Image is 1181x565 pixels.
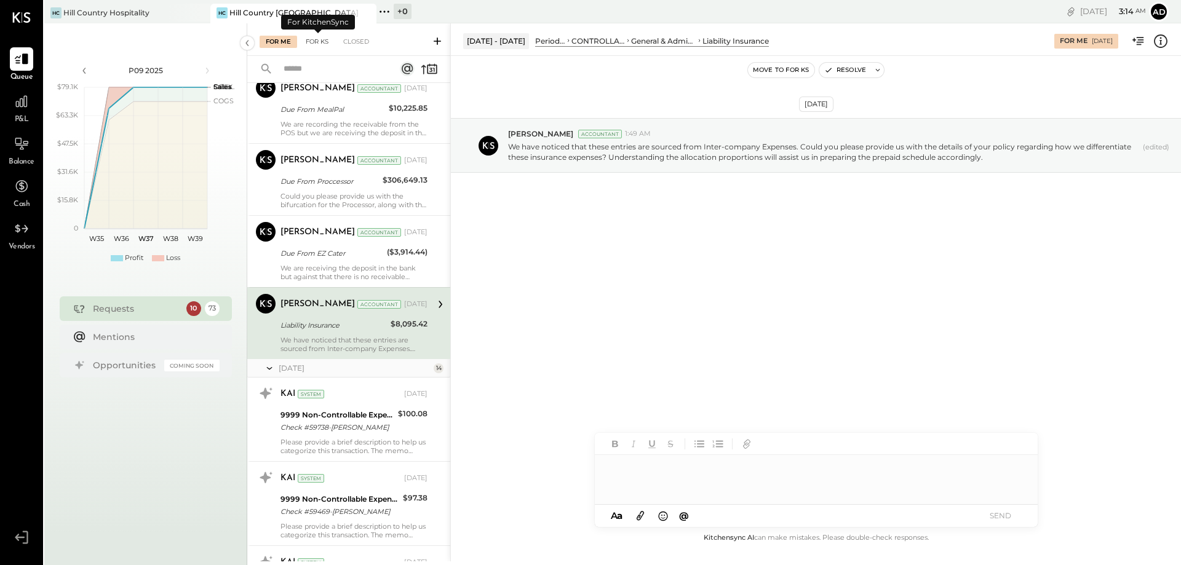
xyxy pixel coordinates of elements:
a: Vendors [1,217,42,253]
button: Unordered List [691,436,707,452]
div: For Me [1060,36,1088,46]
div: Accountant [357,156,401,165]
div: [DATE] [404,299,427,309]
div: Due From MealPal [280,103,385,116]
div: P09 2025 [93,65,198,76]
div: [DATE] [404,84,427,93]
div: [DATE] [279,363,431,373]
div: Accountant [578,130,622,138]
div: We are receiving the deposit in the bank but against that there is no receivable showing in the P... [280,264,427,281]
button: Underline [644,436,660,452]
span: 1:49 AM [625,129,651,139]
button: Aa [607,509,627,523]
span: (edited) [1143,143,1169,162]
div: [DATE] [1080,6,1146,17]
div: Coming Soon [164,360,220,371]
div: + 0 [394,4,412,19]
div: $10,225.85 [389,102,427,114]
div: copy link [1065,5,1077,18]
div: Period P&L [535,36,565,46]
text: W39 [187,234,202,243]
button: Move to for ks [748,63,814,77]
a: Cash [1,175,42,210]
div: Due From EZ Cater [280,247,383,259]
div: 73 [205,301,220,316]
div: General & Administrative Expenses [631,36,696,46]
text: $15.8K [57,196,78,204]
button: Add URL [739,436,755,452]
div: We are recording the receivable from the POS but we are receiving the deposit in the bank so can ... [280,120,427,137]
div: [DATE] [404,156,427,165]
span: Cash [14,199,30,210]
div: Mentions [93,331,213,343]
text: $63.3K [56,111,78,119]
p: We have noticed that these entries are sourced from Inter-company Expenses. Could you please prov... [508,141,1138,162]
div: HC [50,7,62,18]
div: Loss [166,253,180,263]
button: @ [675,508,693,523]
text: W37 [138,234,153,243]
div: $97.38 [403,492,427,504]
div: 9999 Non-Controllable Expenses:Other Income and Expenses:To Be Classified P&L [280,409,394,421]
a: Balance [1,132,42,168]
div: Accountant [357,84,401,93]
a: P&L [1,90,42,125]
div: [DATE] [404,389,427,399]
div: Closed [337,36,375,48]
div: $8,095.42 [391,318,427,330]
div: For KS [300,36,335,48]
span: @ [679,510,689,521]
text: $31.6K [57,167,78,176]
text: COGS [213,97,234,105]
text: $47.5K [57,139,78,148]
div: We have noticed that these entries are sourced from Inter-company Expenses. Could you please prov... [280,336,427,353]
div: Opportunities [93,359,158,371]
div: [DATE] - [DATE] [463,33,529,49]
text: W38 [162,234,178,243]
div: Hill Country Hospitality [63,7,149,18]
div: Hill Country [GEOGRAPHIC_DATA] [229,7,358,18]
text: 0 [74,224,78,232]
div: [PERSON_NAME] [280,154,355,167]
button: Italic [626,436,642,452]
text: W35 [89,234,104,243]
button: Ordered List [710,436,726,452]
div: KAI [280,388,295,400]
button: Bold [607,436,623,452]
div: ($3,914.44) [387,246,427,258]
div: Check #59469-[PERSON_NAME] [280,505,399,518]
div: KAI [280,472,295,484]
div: Profit [125,253,143,263]
div: Accountant [357,300,401,309]
span: P&L [15,114,29,125]
div: Please provide a brief description to help us categorize this transaction. The memo might be help... [280,438,427,455]
div: [DATE] [404,473,427,483]
div: System [298,390,324,398]
div: Check #59738-[PERSON_NAME] [280,421,394,433]
button: SEND [976,507,1025,524]
div: HC [217,7,228,18]
span: a [617,510,622,521]
span: Queue [10,72,33,83]
div: [DATE] [799,97,833,112]
div: 14 [434,363,443,373]
div: $100.08 [398,408,427,420]
span: Balance [9,157,34,168]
span: [PERSON_NAME] [508,128,573,139]
div: [DATE] [404,227,427,237]
div: CONTROLLABLE EXPENSES [571,36,625,46]
a: Queue [1,47,42,83]
button: Resolve [819,63,871,77]
div: Requests [93,302,180,315]
div: 9999 Non-Controllable Expenses:Other Income and Expenses:To Be Classified P&L [280,493,399,505]
div: Accountant [357,228,401,237]
button: Strikethrough [662,436,678,452]
text: W36 [113,234,129,243]
div: Could you please provide us with the bifurcation for the Processor, along with the login credenti... [280,192,427,209]
div: Please provide a brief description to help us categorize this transaction. The memo might be help... [280,522,427,539]
text: $79.1K [57,82,78,91]
div: 10 [186,301,201,316]
div: For KitchenSync [281,15,355,30]
text: Sales [213,82,232,91]
div: System [298,474,324,483]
